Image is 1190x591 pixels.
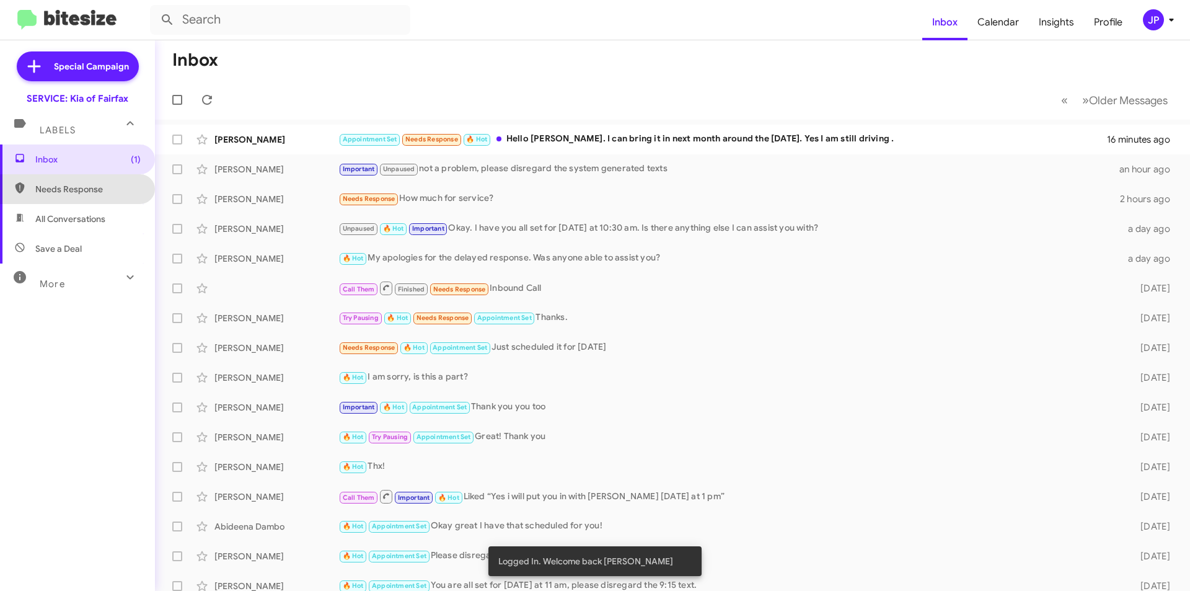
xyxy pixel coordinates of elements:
div: [PERSON_NAME] [214,223,338,235]
span: All Conversations [35,213,105,225]
button: Next [1075,87,1175,113]
span: Special Campaign [54,60,129,73]
div: [DATE] [1121,431,1180,443]
div: [PERSON_NAME] [214,193,338,205]
span: Appointment Set [372,522,426,530]
span: 🔥 Hot [387,314,408,322]
div: Thx! [338,460,1121,474]
div: Great! Thank you [338,430,1121,444]
div: [PERSON_NAME] [214,342,338,354]
span: Try Pausing [372,433,408,441]
div: [PERSON_NAME] [214,252,338,265]
span: Inbox [35,153,141,166]
span: 🔥 Hot [466,135,487,143]
span: 🔥 Hot [438,494,459,502]
span: Appointment Set [412,403,467,411]
div: [PERSON_NAME] [214,491,338,503]
span: (1) [131,153,141,166]
div: I am sorry, is this a part? [338,370,1121,384]
span: Appointment Set [433,344,487,352]
div: [DATE] [1121,461,1180,473]
div: Please disregard, I see the 7 am appointment for the 15th [338,549,1121,563]
span: 🔥 Hot [383,403,404,411]
span: 🔥 Hot [403,344,425,352]
div: How much for service? [338,192,1120,206]
span: Older Messages [1089,94,1168,107]
span: Appointment Set [477,314,532,322]
span: Labels [40,125,76,136]
span: Logged In. Welcome back [PERSON_NAME] [498,555,673,567]
span: Appointment Set [343,135,397,143]
div: 16 minutes ago [1107,133,1180,146]
a: Profile [1084,4,1132,40]
div: [DATE] [1121,282,1180,295]
nav: Page navigation example [1054,87,1175,113]
span: 🔥 Hot [383,224,404,233]
div: [PERSON_NAME] [214,461,338,473]
div: [PERSON_NAME] [214,401,338,414]
span: Important [343,165,375,173]
div: a day ago [1121,252,1180,265]
span: Needs Response [343,195,395,203]
span: Important [412,224,444,233]
a: Insights [1029,4,1084,40]
a: Special Campaign [17,51,139,81]
div: Liked “Yes i will put you in with [PERSON_NAME] [DATE] at 1 pm” [338,489,1121,504]
span: » [1082,92,1089,108]
input: Search [150,5,410,35]
span: Important [343,403,375,411]
div: Okay great I have that scheduled for you! [338,519,1121,533]
span: Important [398,494,430,502]
span: Save a Deal [35,242,82,255]
div: Hello [PERSON_NAME]. I can bring it in next month around the [DATE]. Yes I am still driving . [338,132,1107,146]
a: Calendar [967,4,1029,40]
div: Thank you you too [338,400,1121,414]
div: [DATE] [1121,401,1180,414]
div: [DATE] [1121,342,1180,354]
span: 🔥 Hot [343,433,364,441]
span: Needs Response [343,344,395,352]
span: Appointment Set [416,433,471,441]
div: [DATE] [1121,312,1180,324]
div: SERVICE: Kia of Fairfax [27,92,128,105]
h1: Inbox [172,50,218,70]
span: 🔥 Hot [343,254,364,262]
span: More [40,278,65,290]
span: Needs Response [433,285,486,293]
span: Call Them [343,494,375,502]
div: 2 hours ago [1120,193,1180,205]
div: [DATE] [1121,491,1180,503]
button: Previous [1054,87,1075,113]
span: Needs Response [35,183,141,195]
div: Inbound Call [338,280,1121,296]
div: Just scheduled it for [DATE] [338,340,1121,355]
div: Okay. I have you all set for [DATE] at 10:30 am. Is there anything else I can assist you with? [338,221,1121,236]
div: [PERSON_NAME] [214,133,338,146]
span: Appointment Set [372,582,426,590]
div: [DATE] [1121,371,1180,384]
div: [PERSON_NAME] [214,550,338,562]
div: My apologies for the delayed response. Was anyone able to assist you? [338,251,1121,265]
span: Call Them [343,285,375,293]
div: not a problem, please disregard the system generated texts [338,162,1119,176]
span: Unpaused [343,224,375,233]
button: JP [1132,9,1176,30]
span: Finished [398,285,425,293]
span: Needs Response [405,135,458,143]
div: Thanks. [338,311,1121,325]
span: Appointment Set [372,552,426,560]
div: [PERSON_NAME] [214,371,338,384]
div: [PERSON_NAME] [214,431,338,443]
span: Needs Response [416,314,469,322]
span: Try Pausing [343,314,379,322]
span: Unpaused [383,165,415,173]
div: [DATE] [1121,520,1180,533]
div: JP [1143,9,1164,30]
div: [PERSON_NAME] [214,312,338,324]
a: Inbox [922,4,967,40]
span: « [1061,92,1068,108]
